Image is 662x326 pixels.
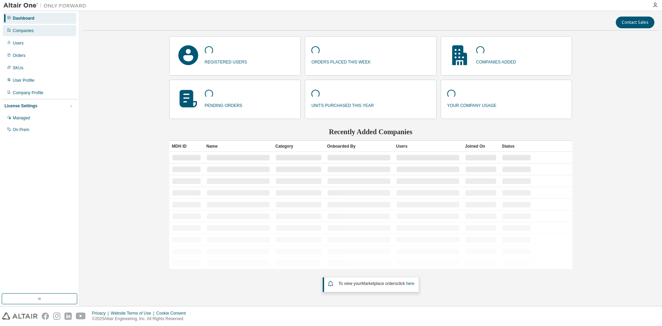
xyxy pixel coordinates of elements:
div: Name [207,141,270,152]
img: altair_logo.svg [2,313,38,320]
img: facebook.svg [42,313,49,320]
div: Users [396,141,460,152]
div: Dashboard [13,16,34,21]
img: linkedin.svg [64,313,72,320]
div: Onboarded By [327,141,391,152]
img: Altair One [3,2,90,9]
div: Managed [13,115,30,121]
div: SKUs [13,65,23,71]
div: Company Profile [13,90,43,96]
div: Status [502,141,531,152]
div: Category [275,141,322,152]
div: Companies [13,28,34,33]
p: registered users [205,57,247,65]
p: pending orders [205,101,242,109]
p: units purchased this year [311,101,374,109]
div: Joined On [465,141,496,152]
div: Privacy [92,310,111,316]
div: Website Terms of Use [111,310,156,316]
p: orders placed this week [311,57,371,65]
em: Marketplace orders [362,281,397,286]
p: © 2025 Altair Engineering, Inc. All Rights Reserved. [92,316,190,322]
span: To view your click [339,281,414,286]
div: Users [13,40,23,46]
img: youtube.svg [76,313,86,320]
div: On Prem [13,127,29,132]
a: here [406,281,414,286]
div: Cookie Consent [156,310,190,316]
button: Contact Sales [616,17,654,28]
div: MDH ID [172,141,201,152]
h2: Recently Added Companies [169,127,572,136]
div: User Profile [13,78,34,83]
p: your company usage [447,101,496,109]
p: companies added [476,57,516,65]
div: License Settings [4,103,37,109]
div: Orders [13,53,26,58]
img: instagram.svg [53,313,60,320]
